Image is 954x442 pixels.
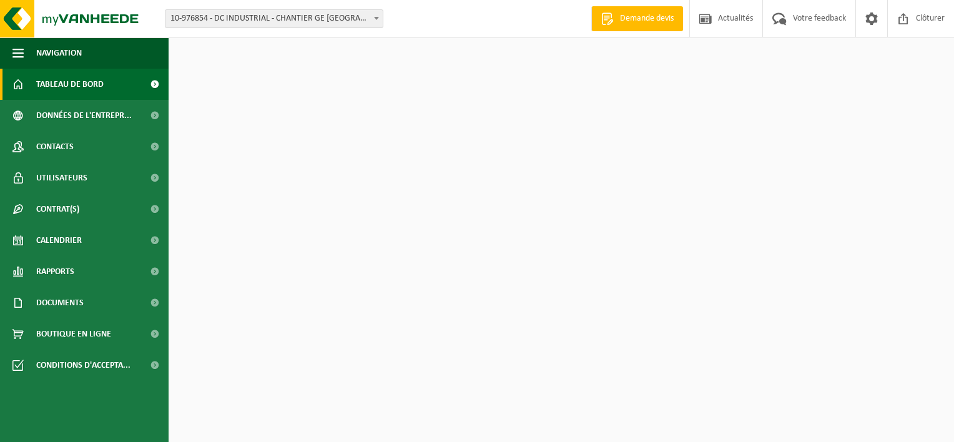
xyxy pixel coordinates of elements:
span: Tableau de bord [36,69,104,100]
span: Navigation [36,37,82,69]
span: Utilisateurs [36,162,87,194]
a: Demande devis [591,6,683,31]
span: Demande devis [617,12,677,25]
span: Calendrier [36,225,82,256]
span: Documents [36,287,84,318]
span: 10-976854 - DC INDUSTRIAL - CHANTIER GE CHARLEROI - MARCHIENNE-AU-PONT [165,10,383,27]
span: Contrat(s) [36,194,79,225]
span: 10-976854 - DC INDUSTRIAL - CHANTIER GE CHARLEROI - MARCHIENNE-AU-PONT [165,9,383,28]
span: Boutique en ligne [36,318,111,350]
span: Conditions d'accepta... [36,350,130,381]
span: Rapports [36,256,74,287]
span: Données de l'entrepr... [36,100,132,131]
span: Contacts [36,131,74,162]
